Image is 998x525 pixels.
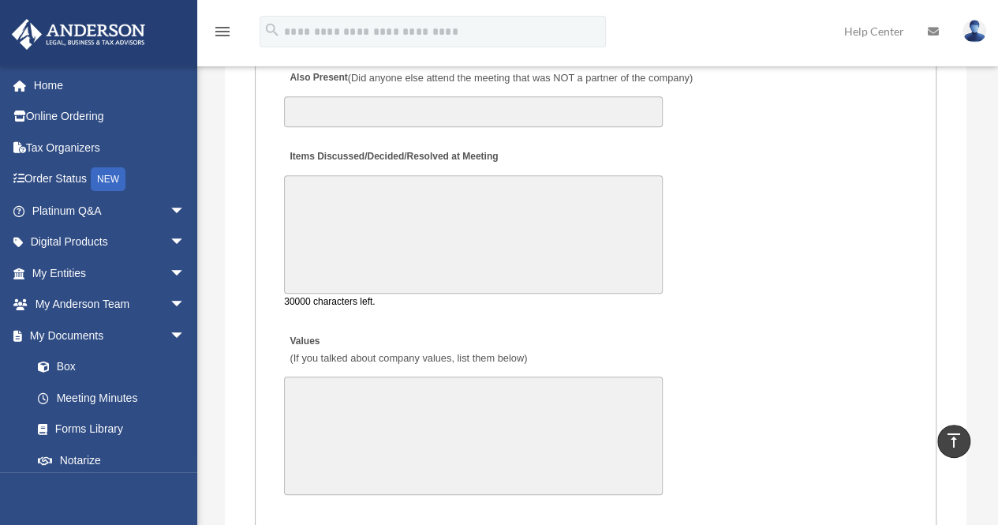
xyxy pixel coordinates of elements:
[11,320,209,351] a: My Documentsarrow_drop_down
[348,72,693,84] span: (Did anyone else attend the meeting that was NOT a partner of the company)
[290,352,527,364] span: (If you talked about company values, list them below)
[170,289,201,321] span: arrow_drop_down
[11,257,209,289] a: My Entitiesarrow_drop_down
[284,68,697,89] label: Also Present
[91,167,125,191] div: NEW
[937,425,970,458] a: vertical_align_top
[11,227,209,258] a: Digital Productsarrow_drop_down
[7,19,150,50] img: Anderson Advisors Platinum Portal
[264,21,281,39] i: search
[22,414,209,445] a: Forms Library
[213,22,232,41] i: menu
[284,332,531,369] label: Values
[962,20,986,43] img: User Pic
[170,227,201,259] span: arrow_drop_down
[11,289,209,321] a: My Anderson Teamarrow_drop_down
[11,195,209,227] a: Platinum Q&Aarrow_drop_down
[944,431,963,450] i: vertical_align_top
[22,382,201,414] a: Meeting Minutes
[284,294,663,310] div: 30000 characters left.
[22,351,209,383] a: Box
[213,28,232,41] a: menu
[170,257,201,290] span: arrow_drop_down
[22,444,209,476] a: Notarize
[284,147,502,168] label: Items Discussed/Decided/Resolved at Meeting
[11,132,209,163] a: Tax Organizers
[11,101,209,133] a: Online Ordering
[11,163,209,196] a: Order StatusNEW
[11,69,209,101] a: Home
[170,195,201,227] span: arrow_drop_down
[170,320,201,352] span: arrow_drop_down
